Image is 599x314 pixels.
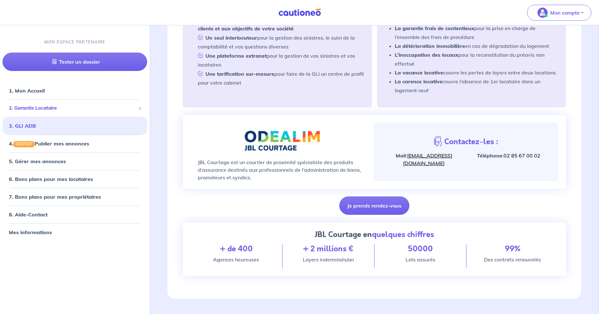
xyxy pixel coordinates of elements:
div: 6. Bons plans pour mes locataires [3,173,147,185]
li: pour la gestion des sinistres, le suivi de la comptabilité et vos questions diverses [190,33,364,51]
strong: La carence locative [395,78,442,85]
div: 3. GLI ADB [3,119,147,132]
a: 6. Bons plans pour mes locataires [9,176,93,182]
div: Mes informations [3,226,147,239]
a: 8. Aide-Contact [9,211,48,218]
li: pour la gestion de vos sinistres et vos locataires [190,51,364,69]
p: MON ESPACE PARTENAIRE [44,39,106,45]
p: Mon compte [550,9,580,16]
a: 7. Bons plans pour mes propriétaires [9,194,101,200]
h4: + 2 millions € [283,244,374,253]
p: Loyers indemnisés/an [283,256,374,263]
p: Agences heureuses [190,256,282,263]
p: Lots assurés [374,256,466,263]
strong: Une plateforme extranet [205,53,267,59]
div: 2. Garantie Locataire [3,102,147,114]
strong: La détérioration immobilière [395,43,465,49]
div: 8. Aide-Contact [3,208,147,221]
li: pour la reconstitution du préavis non effectué [395,50,558,68]
strong: L’inoccupation des locaux [395,52,458,58]
a: Tester un dossier [3,53,147,71]
img: illu_account_valid_menu.svg [537,8,548,18]
a: Mes informations [9,229,52,235]
div: 1. Mon Accueil [3,84,147,97]
li: en cas de dégradation du logement [395,42,558,50]
li: pour faire de la GLI un centre de profit pour votre cabinet [190,69,364,87]
a: [EMAIL_ADDRESS][DOMAIN_NAME] [403,152,452,166]
div: 5. Gérer mes annonces [3,155,147,168]
div: 4.GRATUITPublier mes annonces [3,137,147,150]
p: : [381,152,466,167]
li: couvre l’absence de 1er locataire dans un logement neuf [395,77,558,95]
strong: Téléphone [477,152,502,159]
li: pour la prise en charge de l’ensemble des frais de procédure [395,24,558,42]
div: 7. Bons plans pour mes propriétaires [3,190,147,203]
strong: La garantie frais de contentieux [395,25,474,31]
li: couvre les pertes de loyers entre deux locations [395,68,558,77]
h4: + de 400 [190,244,282,253]
button: Je prends rendez-vous [339,196,409,215]
img: odealim-jbl.png [244,130,320,151]
a: 5. Gérer mes annonces [9,158,66,164]
p: : [466,152,551,159]
a: 4.GRATUITPublier mes annonces [9,140,89,147]
h4: 99% [466,244,558,253]
a: 1. Mon Accueil [9,87,45,94]
strong: quelques chiffres [372,229,434,240]
h4: JBL Courtage en [190,230,558,239]
a: 02 85 67 00 02 [504,152,540,159]
strong: Une tarification sur-mesure [205,71,274,77]
strong: Un seul interlocuteur [205,35,257,41]
h4: Contactez-les : [444,137,498,146]
strong: La vacance locative [395,69,443,76]
a: 3. GLI ADB [9,123,36,129]
strong: Mail [396,152,406,159]
p: JBL Courtage est un courtier de proximité spécialiste des produits d’assurance destinés aux profe... [198,158,374,181]
span: 2. Garantie Locataire [9,105,136,112]
h4: 50000 [374,244,466,253]
strong: s’adapte aux besoins de vos clients et aux objectifs de votre société [198,16,359,32]
button: illu_account_valid_menu.svgMon compte [527,5,591,21]
img: Cautioneo [276,9,323,16]
p: Des contrats renouvelés [466,256,558,263]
